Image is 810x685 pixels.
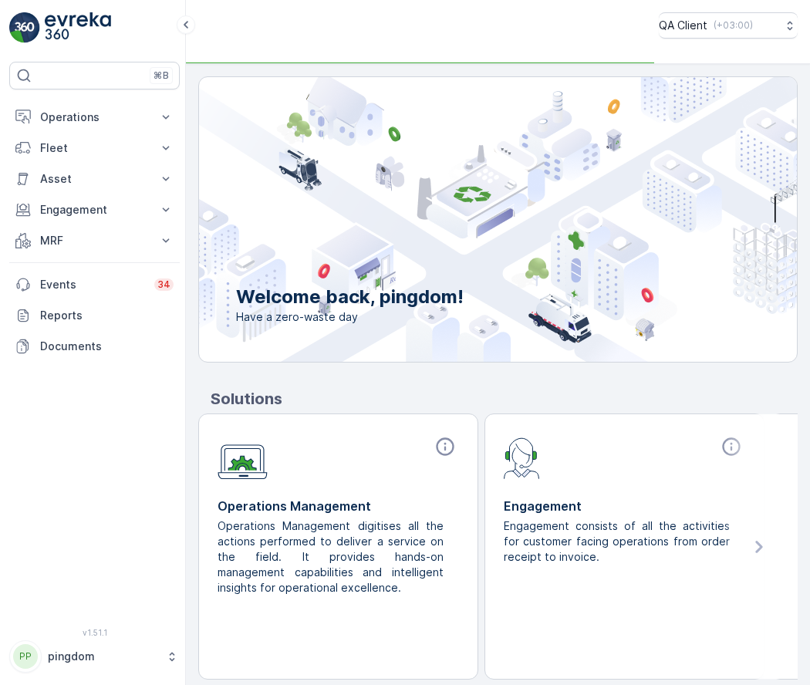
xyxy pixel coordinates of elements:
p: Solutions [211,387,798,410]
div: PP [13,644,38,669]
button: PPpingdom [9,640,180,673]
p: 34 [157,278,170,291]
p: Reports [40,308,174,323]
p: Engagement [504,497,745,515]
button: Fleet [9,133,180,164]
p: pingdom [48,649,158,664]
img: logo_light-DOdMpM7g.png [45,12,111,43]
a: Reports [9,300,180,331]
p: Asset [40,171,149,187]
img: module-icon [218,436,268,480]
p: Events [40,277,145,292]
button: Engagement [9,194,180,225]
p: Welcome back, pingdom! [236,285,464,309]
p: ⌘B [154,69,169,82]
img: module-icon [504,436,540,479]
p: ( +03:00 ) [714,19,753,32]
button: Operations [9,102,180,133]
p: QA Client [659,18,707,33]
p: Operations Management digitises all the actions performed to deliver a service on the field. It p... [218,518,447,596]
p: Operations [40,110,149,125]
a: Events34 [9,269,180,300]
a: Documents [9,331,180,362]
button: MRF [9,225,180,256]
p: Engagement [40,202,149,218]
span: v 1.51.1 [9,628,180,637]
img: city illustration [130,77,797,362]
p: Documents [40,339,174,354]
button: QA Client(+03:00) [659,12,798,39]
p: Engagement consists of all the activities for customer facing operations from order receipt to in... [504,518,733,565]
p: Fleet [40,140,149,156]
span: Have a zero-waste day [236,309,464,325]
img: logo [9,12,40,43]
p: Operations Management [218,497,459,515]
button: Asset [9,164,180,194]
p: MRF [40,233,149,248]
